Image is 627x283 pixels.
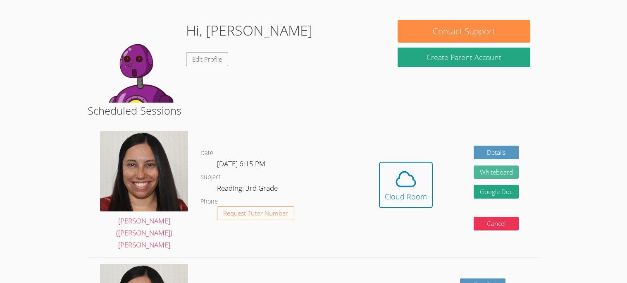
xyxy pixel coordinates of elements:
img: default.png [97,20,179,103]
img: Profile%20Picture%20Edited%20Westgate.jpg [100,131,188,211]
span: [DATE] 6:15 PM [217,159,265,168]
a: [PERSON_NAME] ([PERSON_NAME]) [PERSON_NAME] [100,131,188,251]
button: Cancel [474,217,519,230]
dt: Subject [200,172,221,182]
div: Cloud Room [385,191,427,202]
button: Contact Support [398,20,530,43]
dt: Phone [200,197,218,207]
button: Whiteboard [474,165,519,179]
span: Request Tutor Number [223,210,288,216]
dd: Reading: 3rd Grade [217,182,279,197]
button: Create Parent Account [398,48,530,67]
button: Cloud Room [379,162,433,208]
dt: Date [200,148,213,158]
button: Request Tutor Number [217,206,294,220]
a: Details [474,146,519,159]
h1: Hi, [PERSON_NAME] [186,20,312,41]
h2: Scheduled Sessions [88,103,539,118]
a: Google Doc [474,185,519,199]
a: Edit Profile [186,53,228,66]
